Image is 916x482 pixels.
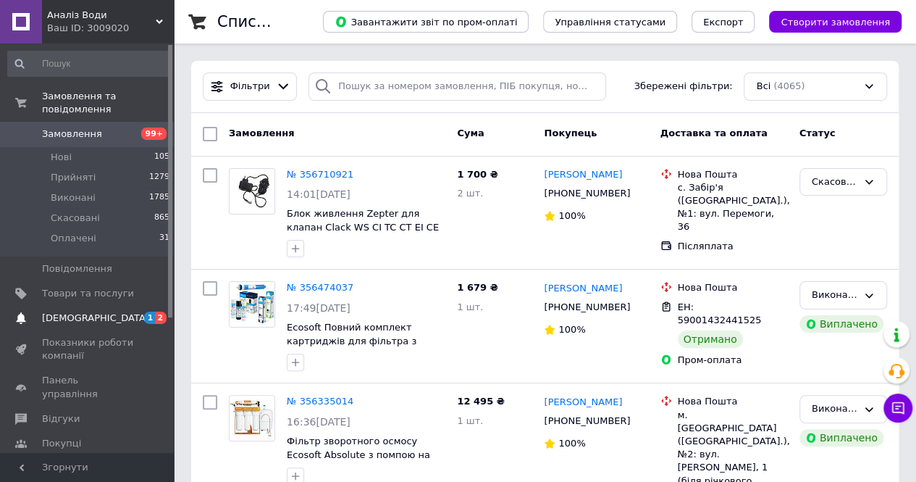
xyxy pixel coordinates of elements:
[678,331,743,348] div: Отримано
[229,128,294,138] span: Замовлення
[703,17,744,28] span: Експорт
[287,169,353,180] a: № 356710921
[544,128,597,138] span: Покупець
[457,282,497,293] span: 1 679 ₴
[678,281,788,294] div: Нова Пошта
[544,302,630,312] span: [PHONE_NUMBER]
[287,322,416,360] a: Ecosoft Повний комплект картриджів для фільтра з мінералізатором
[544,396,622,410] a: [PERSON_NAME]
[883,394,912,423] button: Чат з покупцем
[51,212,100,225] span: Скасовані
[678,395,788,408] div: Нова Пошта
[678,240,788,253] div: Післяплата
[544,188,630,199] span: [PHONE_NUMBER]
[42,412,80,425] span: Відгуки
[558,324,585,335] span: 100%
[154,151,169,164] span: 105
[42,437,81,450] span: Покупці
[812,402,857,417] div: Виконано
[144,312,156,324] span: 1
[155,312,167,324] span: 2
[287,416,350,428] span: 16:36[DATE]
[141,128,167,140] span: 99+
[544,282,622,296] a: [PERSON_NAME]
[335,15,517,28] span: Завантажити звіт по пром-оплаті
[42,262,112,275] span: Повідомлення
[799,128,836,138] span: Статус
[457,396,504,407] span: 12 495 ₴
[773,80,804,91] span: (4065)
[287,208,439,246] a: Блок живлення Zepter для клапан Clack WS CI TC CT EI CE EK
[678,354,788,367] div: Пром-оплата
[149,191,169,204] span: 1785
[799,315,883,333] div: Виплачено
[42,312,149,325] span: [DEMOGRAPHIC_DATA]
[457,169,497,180] span: 1 700 ₴
[812,175,857,190] div: Скасовано
[781,17,890,28] span: Створити замовлення
[544,168,622,182] a: [PERSON_NAME]
[287,302,350,314] span: 17:49[DATE]
[692,11,755,33] button: Експорт
[217,13,364,30] h1: Список замовлень
[634,80,733,94] span: Збережені фільтри:
[47,9,156,22] span: Аналіз Води
[230,174,274,208] img: Фото товару
[287,188,350,200] span: 14:01[DATE]
[230,80,270,94] span: Фільтри
[558,438,585,449] span: 100%
[799,429,883,446] div: Виплачено
[756,80,770,94] span: Всі
[769,11,902,33] button: Створити замовлення
[51,232,96,245] span: Оплачені
[230,282,274,327] img: Фото товару
[558,210,585,221] span: 100%
[42,287,134,300] span: Товари та послуги
[7,51,171,77] input: Пошук
[51,171,96,184] span: Прийняті
[47,22,174,35] div: Ваш ID: 3009020
[287,436,430,473] a: Фільтр зворотного осмосу Ecosoft Absolute з помпою на станині
[555,17,665,28] span: Управління статусами
[457,188,483,199] span: 2 шт.
[660,128,768,138] span: Доставка та оплата
[42,374,134,400] span: Панель управління
[229,281,275,328] a: Фото товару
[230,396,274,441] img: Фото товару
[287,396,353,407] a: № 356335014
[287,282,353,293] a: № 356474037
[812,288,857,303] div: Виконано
[544,415,630,426] span: [PHONE_NUMBER]
[457,302,483,312] span: 1 шт.
[229,395,275,441] a: Фото товару
[543,11,677,33] button: Управління статусами
[457,415,483,426] span: 1 шт.
[42,90,174,116] span: Замовлення та повідомлення
[308,72,606,101] input: Пошук за номером замовлення, ПІБ покупця, номером телефону, Email, номером накладної
[755,16,902,27] a: Створити замовлення
[457,128,484,138] span: Cума
[51,191,96,204] span: Виконані
[678,181,788,234] div: с. Забір'я ([GEOGRAPHIC_DATA].), №1: вул. Перемоги, 36
[42,336,134,362] span: Показники роботи компанії
[323,11,529,33] button: Завантажити звіт по пром-оплаті
[678,302,762,326] span: ЕН: 59001432441525
[159,232,169,245] span: 31
[51,151,72,164] span: Нові
[678,168,788,181] div: Нова Пошта
[154,212,169,225] span: 865
[42,128,102,141] span: Замовлення
[229,168,275,215] a: Фото товару
[149,171,169,184] span: 1279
